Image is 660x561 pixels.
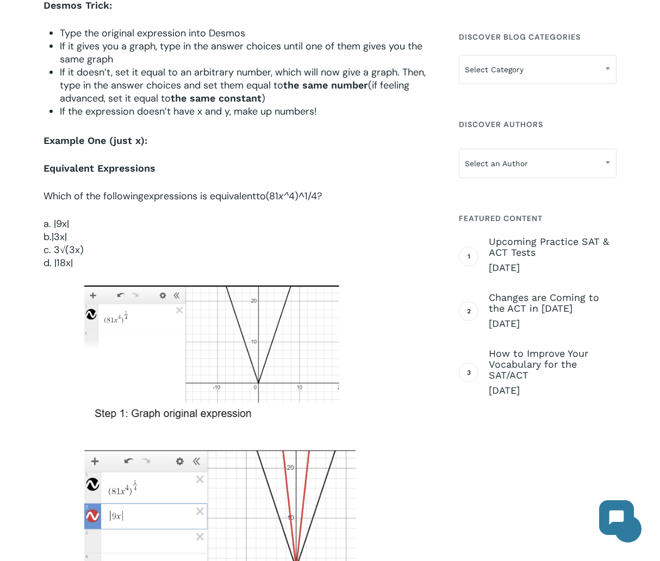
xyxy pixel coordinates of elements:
span: Select Category [459,55,617,84]
span: If it doesn’t, set it equal to an arbitrary number, which will now give a graph. Then, type in th... [60,66,426,92]
a: Upcoming Practice SAT & ACT Tests [DATE] [489,236,617,274]
span: [DATE] [489,261,617,274]
a: How to Improve Your Vocabulary for the SAT/ACT [DATE] [489,348,617,397]
span: How to Improve Your Vocabulary for the SAT/ACT [489,348,617,381]
span: Changes are Coming to the ACT in [DATE] [489,292,617,314]
span: expressions is equivalent [144,190,256,203]
b: the same number [283,79,368,91]
b: Equivalent Expressions [43,162,155,174]
span: [DATE] [489,317,617,330]
h4: Discover Blog Categories [459,27,617,47]
span: ) [261,92,265,105]
span: to [256,190,266,203]
span: Upcoming Practice SAT & ACT Tests [489,236,617,258]
span: a. |9x| [43,217,69,230]
span: If the expression doesn’t have x and y, make up numbers! [60,105,317,118]
span: [DATE] [489,384,617,397]
span: 1/4 [304,190,317,203]
b: the same constant [171,92,261,104]
span: )^ [295,190,304,203]
span: Type the original expression into Desmos [60,27,245,40]
h4: Featured Content [459,209,617,228]
span: Which of the following [43,190,144,203]
span: Select an Author [459,152,616,175]
p: c. 3√(3x) [43,217,436,269]
span: ? [317,190,322,203]
span: d. |18x| [43,256,73,269]
strong: Example One (just x): [43,135,147,146]
span: x^ [278,190,289,201]
span: (81 [266,190,278,203]
span: (if feeling advanced, set it equal to [60,79,409,105]
iframe: Chatbot [588,489,645,546]
h4: Discover Authors [459,115,617,134]
span: Select Category [459,58,616,81]
span: If it gives you a graph, type in the answer choices until one of them gives you the same graph [60,40,422,66]
span: Select an Author [459,149,617,178]
a: Changes are Coming to the ACT in [DATE] [DATE] [489,292,617,330]
span: 4 [289,190,295,203]
span: b.|3x| [43,230,67,243]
